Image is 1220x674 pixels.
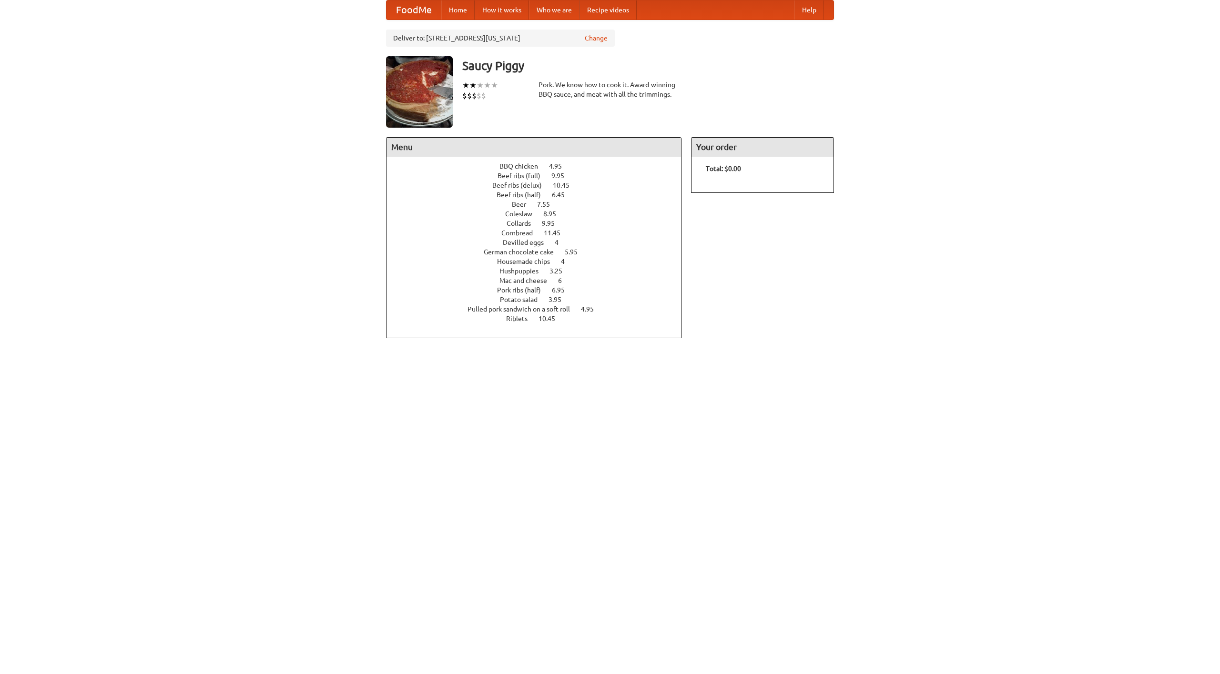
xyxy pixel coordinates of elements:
a: How it works [475,0,529,20]
span: 4 [555,239,568,246]
a: Cornbread 11.45 [501,229,578,237]
span: Riblets [506,315,537,322]
span: Beef ribs (half) [497,191,550,199]
span: Beef ribs (delux) [492,181,551,189]
div: Pork. We know how to cook it. Award-winning BBQ sauce, and meat with all the trimmings. [539,80,681,99]
li: ★ [491,80,498,91]
a: Who we are [529,0,579,20]
a: FoodMe [386,0,441,20]
span: 5.95 [565,248,587,256]
a: Coleslaw 8.95 [505,210,574,218]
span: BBQ chicken [499,162,548,170]
li: $ [472,91,477,101]
a: Beef ribs (half) 6.45 [497,191,582,199]
span: 3.25 [549,267,572,275]
a: Devilled eggs 4 [503,239,576,246]
img: angular.jpg [386,56,453,128]
a: Change [585,33,608,43]
h4: Menu [386,138,681,157]
a: Pulled pork sandwich on a soft roll 4.95 [468,305,611,313]
span: 4 [561,258,574,265]
span: 4.95 [549,162,571,170]
li: $ [477,91,481,101]
a: Potato salad 3.95 [500,296,579,303]
span: Pork ribs (half) [497,286,550,294]
b: Total: $0.00 [706,165,741,172]
span: 6.45 [552,191,574,199]
span: 4.95 [581,305,603,313]
span: Devilled eggs [503,239,553,246]
a: Mac and cheese 6 [499,277,579,284]
span: German chocolate cake [484,248,563,256]
li: ★ [477,80,484,91]
a: Help [794,0,824,20]
li: ★ [484,80,491,91]
span: Pulled pork sandwich on a soft roll [468,305,579,313]
a: Beef ribs (delux) 10.45 [492,181,587,189]
a: Collards 9.95 [507,220,572,227]
span: 10.45 [553,181,579,189]
a: BBQ chicken 4.95 [499,162,579,170]
a: Housemade chips 4 [497,258,582,265]
span: Hushpuppies [499,267,548,275]
span: Potato salad [500,296,547,303]
span: 6.95 [552,286,574,294]
span: Collards [507,220,540,227]
a: Beef ribs (full) 9.95 [498,172,582,180]
span: 11.45 [544,229,570,237]
li: $ [462,91,467,101]
span: Mac and cheese [499,277,557,284]
a: Hushpuppies 3.25 [499,267,580,275]
h4: Your order [691,138,834,157]
h3: Saucy Piggy [462,56,834,75]
span: 7.55 [537,201,559,208]
span: 8.95 [543,210,566,218]
span: 3.95 [549,296,571,303]
li: ★ [462,80,469,91]
a: Home [441,0,475,20]
span: 9.95 [551,172,574,180]
li: ★ [469,80,477,91]
span: 6 [558,277,571,284]
a: Beer 7.55 [512,201,568,208]
span: Cornbread [501,229,542,237]
span: 9.95 [542,220,564,227]
span: Beer [512,201,536,208]
a: Pork ribs (half) 6.95 [497,286,582,294]
span: Housemade chips [497,258,559,265]
a: Recipe videos [579,0,637,20]
a: German chocolate cake 5.95 [484,248,595,256]
li: $ [481,91,486,101]
div: Deliver to: [STREET_ADDRESS][US_STATE] [386,30,615,47]
li: $ [467,91,472,101]
span: 10.45 [539,315,565,322]
a: Riblets 10.45 [506,315,573,322]
span: Beef ribs (full) [498,172,550,180]
span: Coleslaw [505,210,542,218]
